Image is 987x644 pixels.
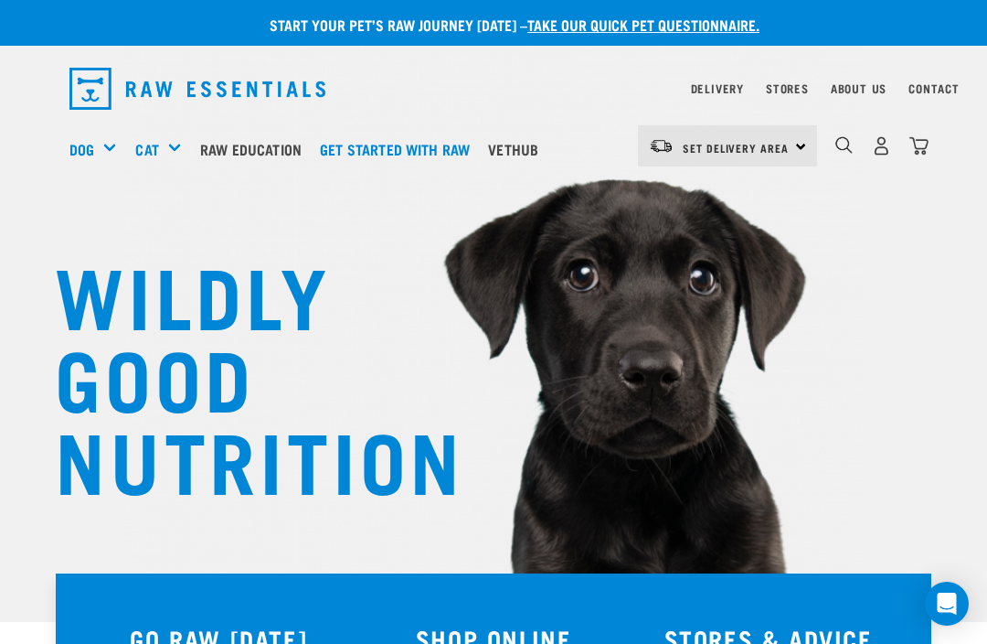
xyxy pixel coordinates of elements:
div: Open Intercom Messenger [925,582,969,626]
nav: dropdown navigation [55,60,932,117]
a: Cat [135,138,158,160]
img: home-icon-1@2x.png [835,136,853,154]
a: Get started with Raw [315,113,483,186]
a: Delivery [691,85,744,91]
a: Dog [69,138,94,160]
a: Raw Education [196,113,315,186]
img: Raw Essentials Logo [69,68,325,110]
h1: WILDLY GOOD NUTRITION [55,252,420,499]
span: Set Delivery Area [683,145,789,151]
img: user.png [872,136,891,156]
a: Contact [908,85,960,91]
a: Vethub [483,113,552,186]
img: home-icon@2x.png [909,136,929,156]
a: About Us [831,85,886,91]
img: van-moving.png [649,138,674,155]
a: take our quick pet questionnaire. [527,20,759,28]
a: Stores [766,85,809,91]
